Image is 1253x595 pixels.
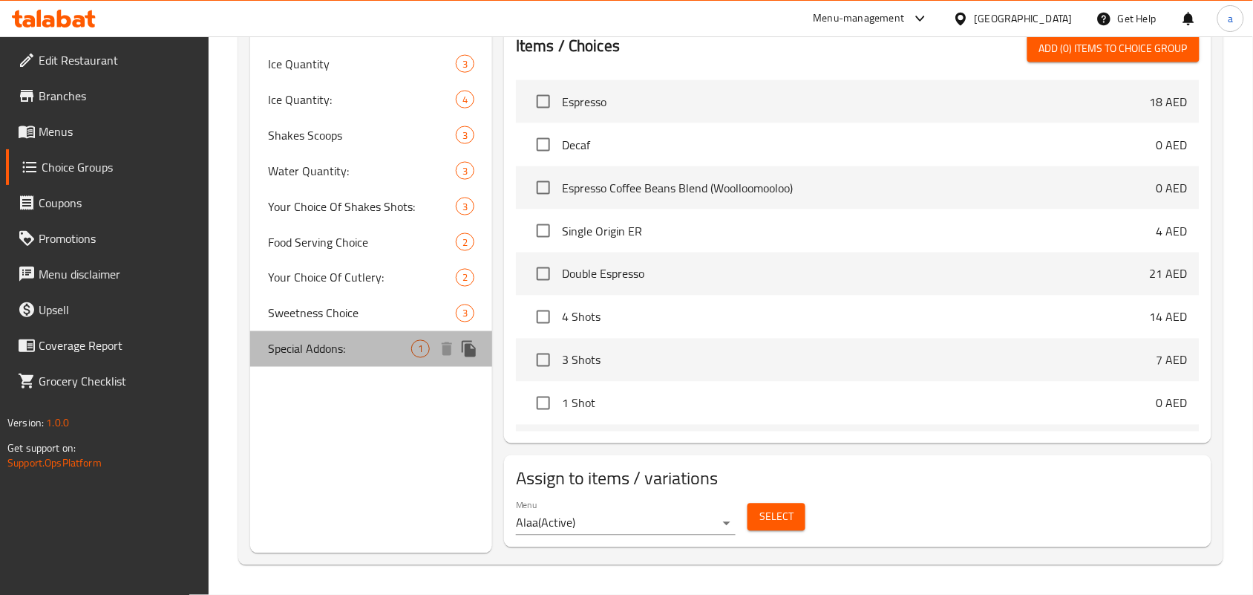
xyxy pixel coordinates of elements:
[457,93,474,107] span: 4
[250,189,492,224] div: Your Choice Of Shakes Shots:3
[268,162,456,180] span: Water Quantity:
[250,82,492,117] div: Ice Quantity:4
[1157,222,1188,240] p: 4 AED
[6,292,209,328] a: Upsell
[759,508,794,527] span: Select
[6,185,209,221] a: Coupons
[528,388,559,419] span: Select choice
[747,504,805,531] button: Select
[456,55,474,73] div: Choices
[436,338,458,360] button: delete
[1150,93,1188,111] p: 18 AED
[562,222,1157,240] span: Single Origin ER
[250,117,492,153] div: Shakes Scoops3
[250,331,492,367] div: Special Addons:1deleteduplicate
[458,338,480,360] button: duplicate
[457,129,474,143] span: 3
[516,512,736,536] div: Alaa(Active)
[39,230,197,247] span: Promotions
[6,363,209,399] a: Grocery Checklist
[456,162,474,180] div: Choices
[6,328,209,363] a: Coverage Report
[562,265,1150,283] span: Double Espresso
[1027,35,1200,62] button: Add (0) items to choice group
[528,129,559,160] span: Select choice
[39,51,197,69] span: Edit Restaurant
[250,260,492,296] div: Your Choice Of Cutlery:2
[268,126,456,144] span: Shakes Scoops
[457,271,474,285] span: 2
[1157,394,1188,412] p: 0 AED
[528,215,559,247] span: Select choice
[411,340,430,358] div: Choices
[562,179,1157,197] span: Espresso Coffee Beans Blend (Woolloomooloo)
[39,194,197,212] span: Coupons
[250,46,492,82] div: Ice Quantity3
[814,10,905,27] div: Menu-management
[1150,265,1188,283] p: 21 AED
[1157,136,1188,154] p: 0 AED
[562,93,1150,111] span: Espresso
[7,453,102,472] a: Support.OpsPlatform
[1157,351,1188,369] p: 7 AED
[456,198,474,215] div: Choices
[456,305,474,322] div: Choices
[268,55,456,73] span: Ice Quantity
[457,307,474,321] span: 3
[528,259,559,290] span: Select choice
[268,340,411,358] span: Special Addons:
[1228,10,1233,27] span: a
[250,296,492,331] div: Sweetness Choice3
[456,269,474,287] div: Choices
[39,372,197,390] span: Grocery Checklist
[562,136,1157,154] span: Decaf
[6,256,209,292] a: Menu disclaimer
[39,265,197,283] span: Menu disclaimer
[457,235,474,250] span: 2
[528,86,559,117] span: Select choice
[268,198,456,215] span: Your Choice Of Shakes Shots:
[528,172,559,204] span: Select choice
[268,91,456,108] span: Ice Quantity:
[412,342,429,357] span: 1
[457,200,474,214] span: 3
[562,394,1157,412] span: 1 Shot
[528,345,559,376] span: Select choice
[562,308,1150,326] span: 4 Shots
[456,91,474,108] div: Choices
[39,301,197,319] span: Upsell
[46,413,69,432] span: 1.0.0
[457,164,474,178] span: 3
[456,233,474,251] div: Choices
[456,126,474,144] div: Choices
[268,233,456,251] span: Food Serving Choice
[6,114,209,149] a: Menus
[268,269,456,287] span: Your Choice Of Cutlery:
[562,351,1157,369] span: 3 Shots
[6,42,209,78] a: Edit Restaurant
[457,57,474,71] span: 3
[6,221,209,256] a: Promotions
[1157,179,1188,197] p: 0 AED
[1150,308,1188,326] p: 14 AED
[7,413,44,432] span: Version:
[975,10,1073,27] div: [GEOGRAPHIC_DATA]
[42,158,197,176] span: Choice Groups
[250,153,492,189] div: Water Quantity:3
[6,149,209,185] a: Choice Groups
[7,438,76,458] span: Get support on:
[1039,39,1188,58] span: Add (0) items to choice group
[516,467,1200,491] h2: Assign to items / variations
[528,302,559,333] span: Select choice
[39,336,197,354] span: Coverage Report
[528,431,559,462] span: Select choice
[516,35,620,57] h2: Items / Choices
[516,501,537,510] label: Menu
[250,224,492,260] div: Food Serving Choice2
[39,87,197,105] span: Branches
[6,78,209,114] a: Branches
[268,305,456,322] span: Sweetness Choice
[39,123,197,140] span: Menus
